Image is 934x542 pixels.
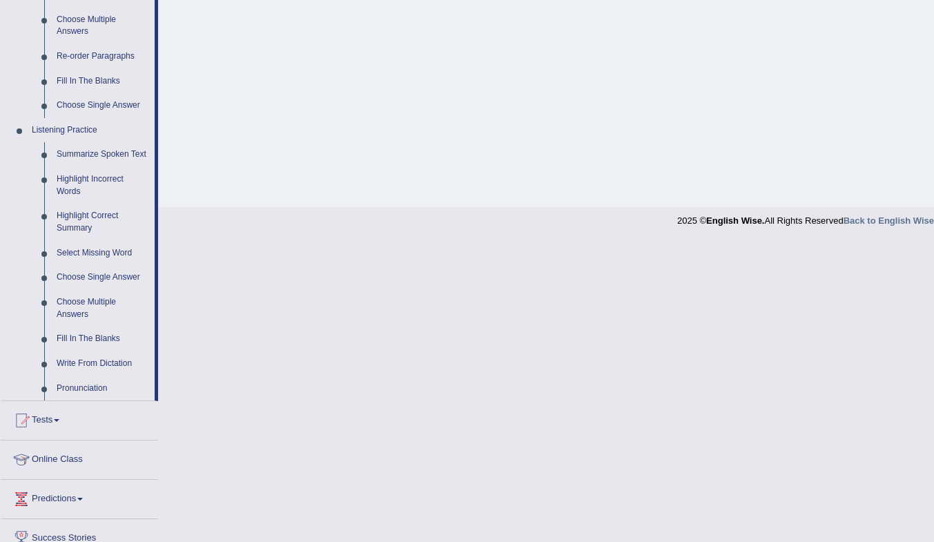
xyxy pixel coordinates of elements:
[844,215,934,226] a: Back to English Wise
[50,8,155,44] a: Choose Multiple Answers
[50,204,155,240] a: Highlight Correct Summary
[50,327,155,351] a: Fill In The Blanks
[1,441,158,475] a: Online Class
[50,167,155,204] a: Highlight Incorrect Words
[50,265,155,290] a: Choose Single Answer
[50,142,155,167] a: Summarize Spoken Text
[50,44,155,69] a: Re-order Paragraphs
[50,93,155,118] a: Choose Single Answer
[50,69,155,94] a: Fill In The Blanks
[26,118,155,143] a: Listening Practice
[50,351,155,376] a: Write From Dictation
[1,480,158,514] a: Predictions
[677,207,934,227] div: 2025 © All Rights Reserved
[50,290,155,327] a: Choose Multiple Answers
[706,215,764,226] strong: English Wise.
[50,376,155,401] a: Pronunciation
[50,241,155,266] a: Select Missing Word
[1,401,158,436] a: Tests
